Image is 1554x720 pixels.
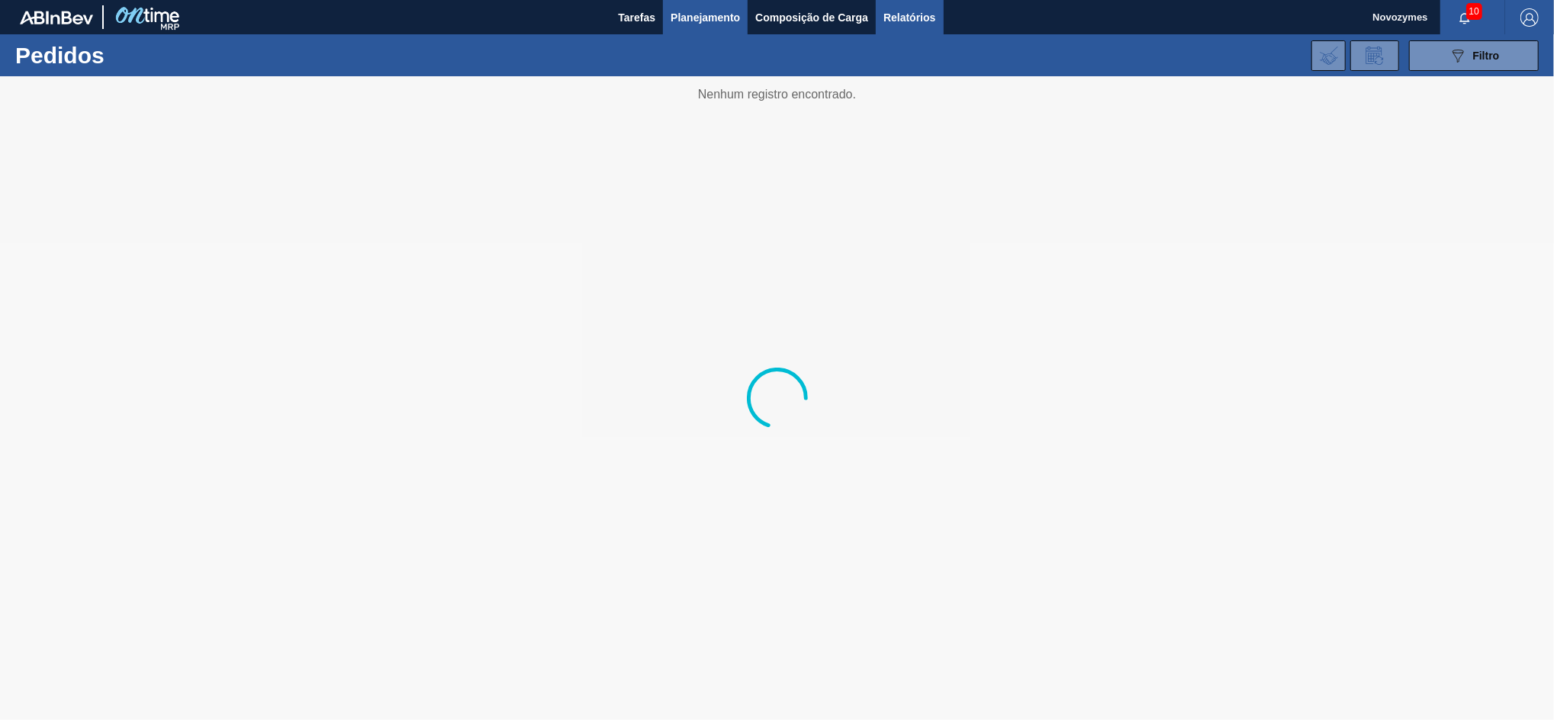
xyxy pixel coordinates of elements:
[1473,50,1500,62] span: Filtro
[20,11,93,24] img: TNhmsLtSVTkK8tSr43FrP2fwEKptu5GPRR3wAAAABJRU5ErkJggg==
[1520,8,1539,27] img: Logout
[1440,7,1489,28] button: Notificações
[15,47,246,64] h1: Pedidos
[1409,40,1539,71] button: Filtro
[1350,40,1399,71] div: Solicitação de Revisão de Pedidos
[883,8,935,27] span: Relatórios
[1466,3,1482,20] span: 10
[1311,40,1346,71] div: Importar Negociações dos Pedidos
[618,8,655,27] span: Tarefas
[755,8,868,27] span: Composição de Carga
[671,8,740,27] span: Planejamento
